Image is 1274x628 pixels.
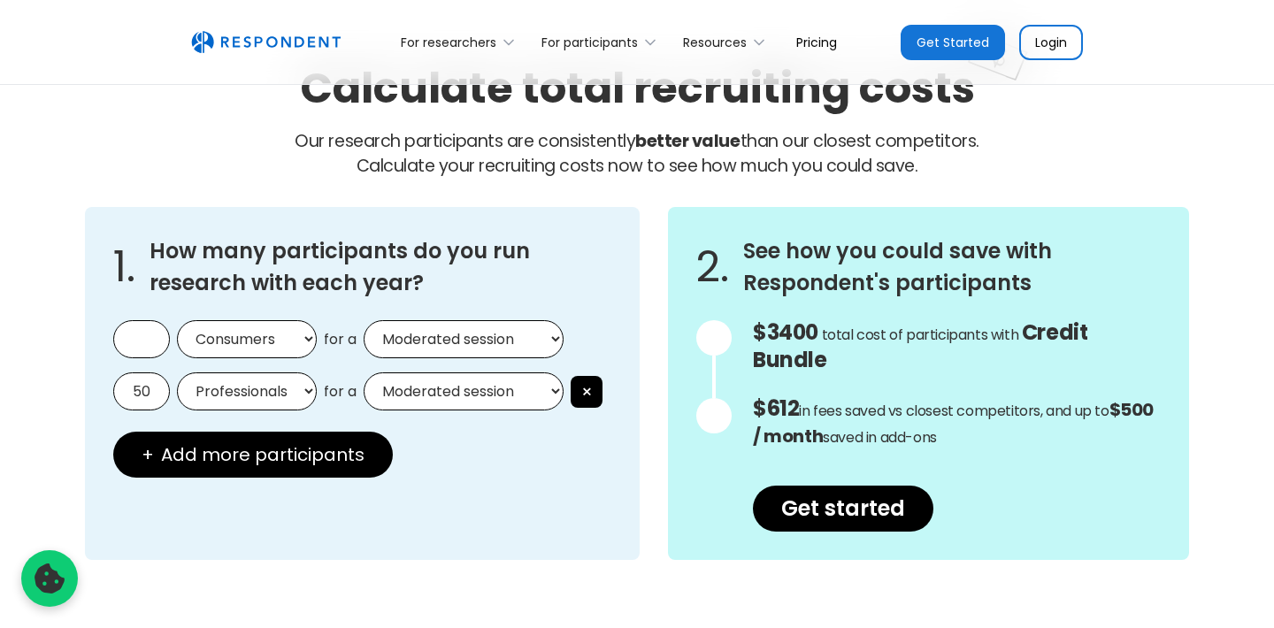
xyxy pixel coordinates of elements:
[753,318,818,347] span: $3400
[357,154,918,178] span: Calculate your recruiting costs now to see how much you could save.
[782,21,851,63] a: Pricing
[753,394,799,423] span: $612
[391,21,532,63] div: For researchers
[753,397,1154,448] strong: $500 / month
[1019,25,1083,60] a: Login
[532,21,673,63] div: For participants
[753,318,1087,374] span: Credit Bundle
[324,331,357,348] span: for a
[191,31,341,54] img: Untitled UI logotext
[901,25,1005,60] a: Get Started
[85,129,1189,179] p: Our research participants are consistently than our closest competitors.
[696,258,729,276] span: 2.
[683,34,747,51] div: Resources
[635,129,740,153] strong: better value
[541,34,638,51] div: For participants
[142,446,154,463] span: +
[401,34,496,51] div: For researchers
[113,432,393,478] button: + Add more participants
[673,21,782,63] div: Resources
[161,446,365,463] span: Add more participants
[113,258,135,276] span: 1.
[571,376,602,408] button: ×
[743,235,1161,299] h3: See how you could save with Respondent's participants
[324,383,357,401] span: for a
[753,396,1161,450] p: in fees saved vs closest competitors, and up to saved in add-ons
[150,235,611,299] h3: How many participants do you run research with each year?
[753,486,933,532] a: Get started
[822,325,1019,345] span: total cost of participants with
[191,31,341,54] a: home
[300,58,975,118] h2: Calculate total recruiting costs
